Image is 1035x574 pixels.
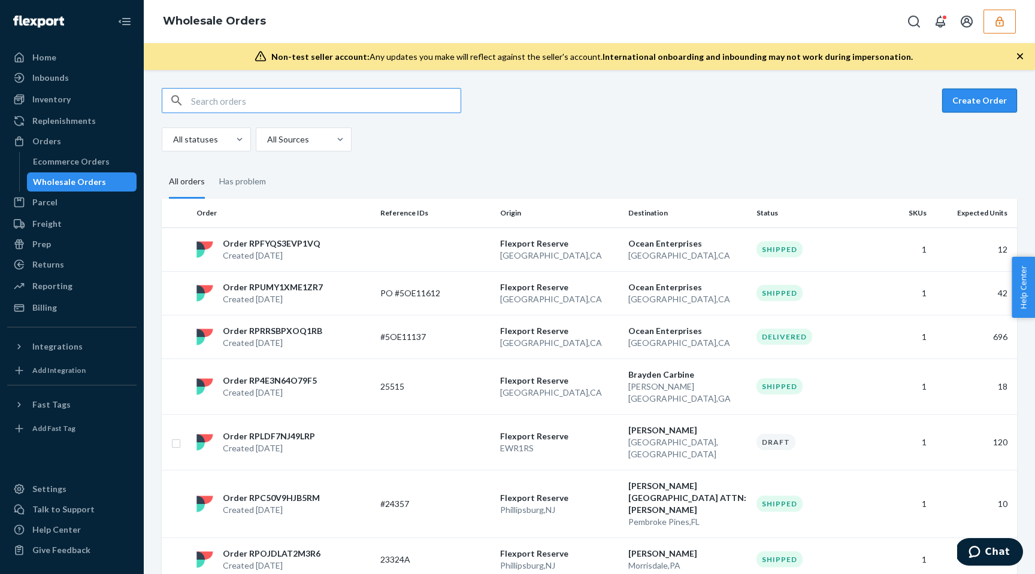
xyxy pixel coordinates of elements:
div: Parcel [32,196,57,208]
input: All statuses [172,133,173,145]
a: Add Integration [7,361,137,380]
a: Ecommerce Orders [27,152,137,171]
div: All orders [169,166,205,199]
p: Flexport Reserve [500,492,619,504]
a: Billing [7,298,137,317]
p: [PERSON_NAME] [628,424,747,436]
div: Inventory [32,93,71,105]
div: Fast Tags [32,399,71,411]
span: Non-test seller account: [271,51,370,62]
p: Flexport Reserve [500,430,619,442]
button: Integrations [7,337,137,356]
p: [PERSON_NAME][GEOGRAPHIC_DATA] , GA [628,381,747,405]
p: Phillipsburg , NJ [500,504,619,516]
p: Created [DATE] [223,293,323,305]
a: Freight [7,214,137,233]
p: [GEOGRAPHIC_DATA] , CA [628,337,747,349]
button: Fast Tags [7,395,137,414]
img: flexport logo [196,434,213,451]
div: Shipped [756,241,803,257]
button: Close Navigation [113,10,137,34]
p: Order RPLDF7NJ49LRP [223,430,315,442]
th: Reference IDs [376,199,495,227]
div: Delivered [756,329,812,345]
div: Shipped [756,551,803,567]
a: Home [7,48,137,67]
p: Order RPC50V9HJB5RM [223,492,320,504]
div: Returns [32,259,64,271]
div: Inbounds [32,72,69,84]
button: Open Search Box [902,10,926,34]
a: Replenishments [7,111,137,130]
img: flexport logo [196,496,213,512]
div: Integrations [32,341,83,353]
a: Wholesale Orders [27,172,137,192]
p: [PERSON_NAME][GEOGRAPHIC_DATA] ATTN: [PERSON_NAME] [628,480,747,516]
div: Reporting [32,280,72,292]
button: Create Order [942,89,1017,113]
button: Open account menu [955,10,979,34]
p: Ocean Enterprises [628,238,747,250]
p: EWR1RS [500,442,619,454]
p: Created [DATE] [223,337,322,349]
div: Any updates you make will reflect against the seller's account. [271,51,913,63]
img: flexport logo [196,241,213,258]
div: Home [32,51,56,63]
img: flexport logo [196,329,213,345]
a: Help Center [7,520,137,539]
div: Has problem [219,166,266,197]
p: [GEOGRAPHIC_DATA] , CA [500,250,619,262]
span: International onboarding and inbounding may not work during impersonation. [603,51,913,62]
p: Order RPFYQS3EVP1VQ [223,238,320,250]
button: Talk to Support [7,500,137,519]
a: Parcel [7,193,137,212]
a: Add Fast Tag [7,419,137,438]
th: Status [752,199,871,227]
td: 1 [871,359,931,414]
p: Order RPUMY1XME1ZR7 [223,281,323,293]
input: Search orders [191,89,461,113]
td: 1 [871,315,931,359]
input: All Sources [266,133,267,145]
div: Talk to Support [32,503,95,515]
p: [GEOGRAPHIC_DATA] , CA [628,250,747,262]
p: Ocean Enterprises [628,325,747,337]
th: Order [192,199,376,227]
a: Prep [7,235,137,254]
p: [GEOGRAPHIC_DATA] , CA [500,337,619,349]
div: Shipped [756,285,803,301]
button: Open notifications [928,10,952,34]
p: Created [DATE] [223,250,320,262]
img: flexport logo [196,378,213,395]
div: Billing [32,302,57,314]
a: Inventory [7,90,137,109]
p: Phillipsburg , NJ [500,560,619,572]
p: Flexport Reserve [500,238,619,250]
p: Order RPOJDLAT2M3R6 [223,548,320,560]
p: #5OE11137 [380,331,476,343]
img: flexport logo [196,551,213,568]
p: Flexport Reserve [500,548,619,560]
p: [GEOGRAPHIC_DATA] , [GEOGRAPHIC_DATA] [628,436,747,460]
img: flexport logo [196,285,213,302]
button: Help Center [1012,257,1035,318]
button: Give Feedback [7,540,137,560]
p: Ocean Enterprises [628,281,747,293]
div: Shipped [756,496,803,512]
td: 18 [931,359,1017,414]
p: Created [DATE] [223,560,320,572]
a: Orders [7,132,137,151]
div: Replenishments [32,115,96,127]
div: Draft [756,434,795,450]
td: 12 [931,227,1017,271]
p: [GEOGRAPHIC_DATA] , CA [500,387,619,399]
div: Wholesale Orders [33,176,106,188]
p: PO #5OE11612 [380,287,476,299]
ol: breadcrumbs [153,4,276,39]
iframe: Opens a widget where you can chat to one of our agents [957,538,1023,568]
p: [GEOGRAPHIC_DATA] , CA [628,293,747,305]
div: Settings [32,483,66,495]
td: 1 [871,227,931,271]
td: 120 [931,414,1017,470]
